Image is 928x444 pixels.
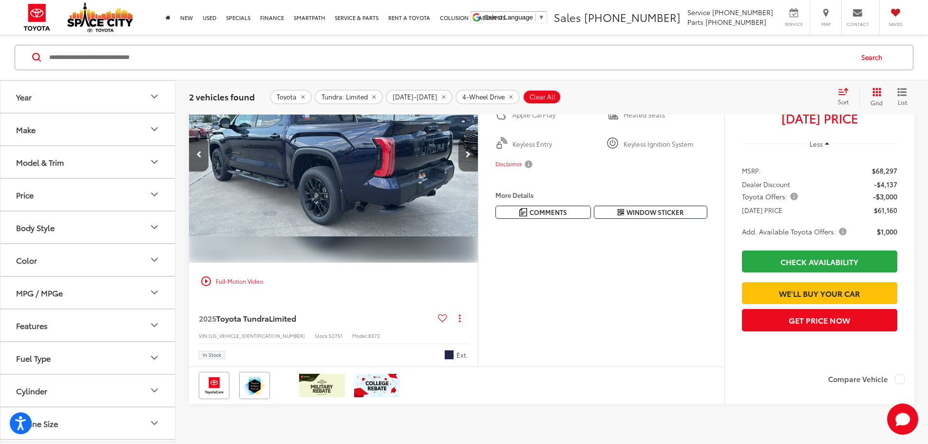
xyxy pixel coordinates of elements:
button: remove 2025-2025 [386,89,453,104]
button: CylinderCylinder [0,374,176,406]
div: Fuel Type [149,352,160,364]
a: 2025 Toyota Tundra Limited 4WD CrewMax 5.5ft2025 Toyota Tundra Limited 4WD CrewMax 5.5ft2025 Toyo... [188,46,478,263]
span: Service [783,21,805,27]
a: Check Availability [742,251,897,272]
button: FeaturesFeatures [0,309,176,341]
span: Toyota Tundra [216,312,269,324]
span: Map [815,21,836,27]
span: MSRP: [742,166,761,175]
span: Apple CarPlay [512,110,596,120]
div: Year [16,92,32,101]
span: Saved [885,21,906,27]
span: Grid [871,98,883,106]
button: Toyota Offers: [742,192,801,201]
button: Window Sticker [594,206,707,219]
span: 2025 [199,312,216,324]
span: Toyota [277,93,297,100]
h4: More Details [495,192,707,198]
div: Cylinder [16,386,47,395]
img: /static/brand-toyota/National_Assets/toyota-college-grad.jpeg?height=48 [354,374,400,397]
span: VIN: [199,332,208,339]
div: Year [149,91,160,102]
div: Body Style [16,222,55,232]
span: Service [687,7,710,17]
button: YearYear [0,80,176,112]
div: Make [149,123,160,135]
span: 2 vehicles found [189,90,255,102]
div: Cylinder [149,385,160,396]
span: ▼ [538,14,545,21]
div: Color [16,255,37,264]
div: Engine Size [16,418,58,427]
span: Disclaimer [495,160,522,168]
button: List View [890,87,914,106]
span: Comments [530,208,567,217]
button: Engine SizeEngine Size [0,407,176,439]
div: MPG / MPGe [149,287,160,298]
span: Toyota Offers: [742,192,800,201]
button: Model & TrimModel & Trim [0,146,176,177]
button: Body StyleBody Style [0,211,176,243]
span: List [897,97,907,106]
div: MPG / MPGe [16,288,63,297]
button: remove Toyota [270,89,312,104]
span: Window Sticker [626,208,683,217]
span: Add. Available Toyota Offers: [742,227,849,236]
button: PricePrice [0,178,176,210]
span: Contact [847,21,869,27]
div: Fuel Type [16,353,51,362]
div: Features [149,319,160,331]
span: Keyless Ignition System [624,139,707,149]
div: Model & Trim [149,156,160,168]
button: MakeMake [0,113,176,145]
span: Tundra: Limited [322,93,368,100]
span: Parts [687,17,703,27]
span: [PHONE_NUMBER] [712,7,773,17]
img: Toyota Safety Sense [241,374,268,397]
img: Space City Toyota [67,2,133,32]
span: $68,297 [872,166,897,175]
div: Price [149,189,160,200]
button: Actions [451,310,468,327]
button: Previous image [189,137,208,172]
img: 2025 Toyota Tundra Limited 4WD CrewMax 5.5ft [188,46,478,264]
span: Less [810,139,823,148]
span: Keyless Entry [512,139,596,149]
span: [PHONE_NUMBER] [584,9,681,25]
span: [PHONE_NUMBER] [705,17,766,27]
span: [US_VEHICLE_IDENTIFICATION_NUMBER] [208,332,305,339]
span: 8372 [368,332,380,339]
input: Search by Make, Model, or Keyword [48,45,852,69]
img: Comments [519,208,527,216]
button: Select sort value [833,87,859,106]
button: remove 4-Wheel%20Drive [455,89,520,104]
span: [DATE] Price [742,113,897,123]
button: Fuel TypeFuel Type [0,342,176,373]
span: dropdown dots [459,314,460,322]
span: Sort [838,97,849,106]
span: Blueprint [444,350,454,360]
button: Toggle Chat Window [887,404,918,435]
span: Sales [554,9,581,25]
span: Stock: [315,332,329,339]
div: Features [16,320,48,329]
span: 52751 [329,332,342,339]
img: /static/brand-toyota/National_Assets/toyota-military-rebate.jpeg?height=48 [299,374,345,397]
span: Dealer Discount [742,179,790,189]
div: Make [16,124,36,134]
div: Color [149,254,160,266]
div: Engine Size [149,417,160,429]
span: [DATE] PRICE [742,205,782,215]
span: 4-Wheel Drive [462,93,505,100]
span: Limited [269,312,296,324]
button: remove Tundra: Limited [315,89,383,104]
button: Disclaimer [495,154,534,174]
span: Model: [352,332,368,339]
span: $61,160 [874,205,897,215]
button: Less [805,135,834,153]
span: In Stock [203,352,221,357]
div: 2025 Toyota Tundra Limited 4 [188,46,478,263]
button: Comments [495,206,591,219]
